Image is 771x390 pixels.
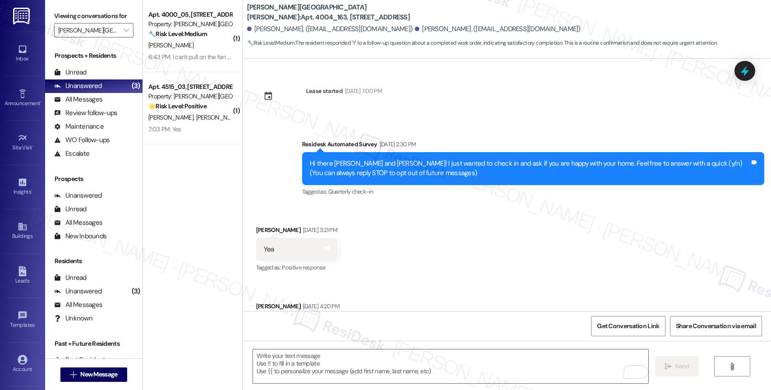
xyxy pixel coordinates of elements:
[148,41,193,49] span: [PERSON_NAME]
[60,367,127,382] button: New Message
[54,81,102,91] div: Unanswered
[54,191,102,200] div: Unanswered
[282,264,325,271] span: Positive response
[129,284,142,298] div: (3)
[670,316,762,336] button: Share Conversation via email
[5,308,41,332] a: Templates •
[54,68,87,77] div: Unread
[148,10,232,19] div: Apt. 4000_05, [STREET_ADDRESS]
[415,24,581,34] div: [PERSON_NAME]. ([EMAIL_ADDRESS][DOMAIN_NAME])
[148,113,196,121] span: [PERSON_NAME]
[45,51,142,60] div: Prospects + Residents
[54,355,109,365] div: Past Residents
[45,339,142,348] div: Past + Future Residents
[676,321,756,331] span: Share Conversation via email
[54,122,104,131] div: Maintenance
[328,188,373,195] span: Quarterly check-in
[54,204,87,214] div: Unread
[124,27,128,34] i: 
[148,30,207,38] strong: 🔧 Risk Level: Medium
[54,95,102,104] div: All Messages
[256,261,337,274] div: Tagged as:
[54,218,102,227] div: All Messages
[148,53,239,61] div: 6:43 PM: I can't pull on the fan lever
[301,225,337,235] div: [DATE] 3:21 PM
[54,300,102,310] div: All Messages
[302,185,764,198] div: Tagged as:
[253,349,648,383] textarea: To enrich screen reader interactions, please activate Accessibility in Grammarly extension settings
[196,113,241,121] span: [PERSON_NAME]
[35,320,36,327] span: •
[45,256,142,266] div: Residents
[306,86,343,96] div: Lease started
[45,174,142,184] div: Prospects
[148,92,232,101] div: Property: [PERSON_NAME][GEOGRAPHIC_DATA][PERSON_NAME]
[264,245,274,254] div: Yea
[70,371,77,378] i: 
[13,8,32,24] img: ResiDesk Logo
[5,130,41,155] a: Site Visit •
[343,86,382,96] div: [DATE] 7:00 PM
[31,187,32,194] span: •
[80,370,117,379] span: New Message
[148,125,181,133] div: 7:03 PM: Yes
[665,363,671,370] i: 
[729,363,735,370] i: 
[148,82,232,92] div: Apt. 4515_03, [STREET_ADDRESS]
[247,38,718,48] span: : The resident responded 'Y' to a follow-up question about a completed work order, indicating sat...
[247,24,413,34] div: [PERSON_NAME]. ([EMAIL_ADDRESS][DOMAIN_NAME])
[54,9,133,23] label: Viewing conversations for
[5,219,41,243] a: Buildings
[54,149,89,158] div: Escalate
[655,356,699,376] button: Send
[5,352,41,376] a: Account
[591,316,665,336] button: Get Conversation Link
[32,143,34,149] span: •
[40,99,41,105] span: •
[247,3,427,22] b: [PERSON_NAME][GEOGRAPHIC_DATA][PERSON_NAME]: Apt. 4004_163, [STREET_ADDRESS]
[54,273,87,283] div: Unread
[302,139,764,152] div: Residesk Automated Survey
[256,225,337,238] div: [PERSON_NAME]
[148,102,207,110] strong: 🌟 Risk Level: Positive
[247,39,295,46] strong: 🔧 Risk Level: Medium
[256,302,340,314] div: [PERSON_NAME]
[54,314,92,323] div: Unknown
[54,232,106,241] div: New Inbounds
[5,264,41,288] a: Leads
[54,135,110,145] div: WO Follow-ups
[301,302,340,311] div: [DATE] 4:20 PM
[54,108,117,118] div: Review follow-ups
[5,175,41,199] a: Insights •
[597,321,659,331] span: Get Conversation Link
[58,23,119,37] input: All communities
[129,79,142,93] div: (3)
[675,362,689,371] span: Send
[310,159,750,178] div: Hi there [PERSON_NAME] and [PERSON_NAME]! I just wanted to check in and ask if you are happy with...
[148,19,232,29] div: Property: [PERSON_NAME][GEOGRAPHIC_DATA][PERSON_NAME]
[54,287,102,296] div: Unanswered
[377,139,416,149] div: [DATE] 2:30 PM
[5,42,41,66] a: Inbox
